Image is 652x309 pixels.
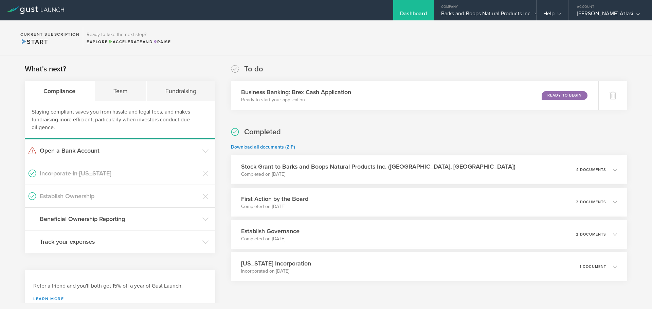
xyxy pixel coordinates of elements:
h3: First Action by the Board [241,194,308,203]
span: Accelerate [108,39,143,44]
div: Barks and Boops Natural Products Inc. [441,10,529,20]
h3: [US_STATE] Incorporation [241,259,311,268]
div: Compliance [25,81,95,101]
div: Fundraising [147,81,215,101]
span: Raise [153,39,171,44]
h3: Beneficial Ownership Reporting [40,214,199,223]
h3: Stock Grant to Barks and Boops Natural Products Inc. ([GEOGRAPHIC_DATA], [GEOGRAPHIC_DATA]) [241,162,515,171]
p: Completed on [DATE] [241,236,300,242]
p: Ready to start your application [241,97,351,103]
div: Explore [87,39,171,45]
h2: To do [244,64,263,74]
h3: Open a Bank Account [40,146,199,155]
h2: Completed [244,127,281,137]
span: Start [20,38,48,46]
h3: Ready to take the next step? [87,32,171,37]
div: Dashboard [400,10,427,20]
div: [PERSON_NAME] Atlasi [577,10,640,20]
p: Completed on [DATE] [241,171,515,178]
p: 1 document [580,265,606,269]
a: Download all documents (ZIP) [231,144,295,150]
h3: Establish Governance [241,227,300,236]
h3: Business Banking: Brex Cash Application [241,88,351,97]
h2: What's next? [25,64,66,74]
p: Incorporated on [DATE] [241,268,311,275]
p: 4 documents [576,168,606,172]
h3: Incorporate in [US_STATE] [40,169,199,178]
h3: Establish Ownership [40,192,199,201]
p: 2 documents [576,233,606,236]
span: and [108,39,153,44]
div: Ready to Begin [542,91,587,100]
h2: Current Subscription [20,32,79,36]
p: 2 documents [576,200,606,204]
a: Learn more [33,297,207,301]
div: Staying compliant saves you from hassle and legal fees, and makes fundraising more efficient, par... [25,101,215,139]
div: Help [543,10,561,20]
div: Team [95,81,147,101]
h3: Track your expenses [40,237,199,246]
p: Completed on [DATE] [241,203,308,210]
h3: Refer a friend and you'll both get 15% off a year of Gust Launch. [33,282,207,290]
div: Ready to take the next step?ExploreAccelerateandRaise [83,27,174,48]
div: Business Banking: Brex Cash ApplicationReady to start your applicationReady to Begin [231,81,598,110]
